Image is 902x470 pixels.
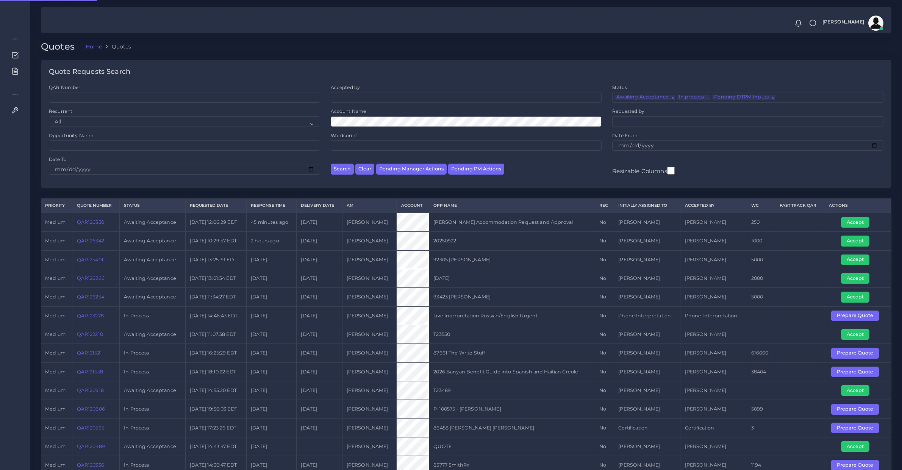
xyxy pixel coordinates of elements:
td: [DATE] [429,269,595,287]
th: REC [595,199,614,213]
button: Accept [841,236,869,246]
td: 5000 [747,288,775,306]
label: Accepted by [331,84,360,91]
th: Opp Name [429,199,595,213]
img: avatar [868,16,883,31]
a: QAR122210 [77,331,103,337]
td: [DATE] [247,269,297,287]
button: Accept [841,385,869,396]
td: [DATE] [297,418,342,437]
td: In Process [120,418,186,437]
td: [DATE] 18:10:22 EDT [186,362,247,381]
td: [DATE] 12:06:29 EDT [186,213,247,232]
a: Accept [841,256,875,262]
td: In Process [120,400,186,418]
span: medium [45,406,66,412]
a: Prepare Quote [831,312,884,318]
label: Recurrent [49,108,72,114]
th: Response Time [247,199,297,213]
th: Priority [41,199,72,213]
span: medium [45,369,66,375]
a: QAR125401 [77,257,103,262]
td: [PERSON_NAME] [680,400,747,418]
li: Pending DTPM Inputs [712,95,775,100]
td: [DATE] 16:25:29 EDT [186,344,247,362]
th: Initially Assigned to [614,199,680,213]
td: [PERSON_NAME] [614,250,680,269]
td: [DATE] 14:43:47 EDT [186,437,247,456]
th: Quote Number [72,199,120,213]
td: [DATE] [247,381,297,400]
td: [DATE] [297,269,342,287]
td: [PERSON_NAME] [614,213,680,232]
button: Clear [355,164,374,175]
td: [DATE] [247,362,297,381]
td: Phone Interpretation [614,306,680,325]
td: No [595,213,614,232]
td: [DATE] [247,250,297,269]
td: Awaiting Acceptance [120,250,186,269]
td: [PERSON_NAME] [680,250,747,269]
a: QAR120489 [77,443,105,449]
td: [PERSON_NAME] [342,325,397,344]
td: [DATE] [247,400,297,418]
span: medium [45,219,66,225]
td: [DATE] [297,325,342,344]
td: No [595,362,614,381]
td: Certification [680,418,747,437]
th: WC [747,199,775,213]
td: Live Interpretation Russian/English Urgent [429,306,595,325]
td: [DATE] 11:07:38 EDT [186,325,247,344]
td: In Process [120,362,186,381]
td: [PERSON_NAME] [680,325,747,344]
td: [DATE] [247,306,297,325]
td: [DATE] 13:25:39 EDT [186,250,247,269]
td: 2026 Banyan Benefit Guide into Spanish and Haitian Creole [429,362,595,381]
a: Prepare Quote [831,462,884,468]
td: 616000 [747,344,775,362]
td: [DATE] 13:01:34 EDT [186,269,247,287]
button: Accept [841,273,869,284]
span: medium [45,275,66,281]
a: QAR126266 [77,275,105,281]
td: [PERSON_NAME] Accommodation Request and Approval [429,213,595,232]
td: [PERSON_NAME] [342,213,397,232]
a: Accept [841,219,875,225]
td: [DATE] [247,288,297,306]
a: QAR120565 [77,425,104,431]
h2: Quotes [41,41,80,52]
a: Prepare Quote [831,406,884,412]
td: [PERSON_NAME] [342,344,397,362]
label: Requested by [612,108,644,114]
td: [PERSON_NAME] [680,362,747,381]
td: [PERSON_NAME] [680,381,747,400]
button: Accept [841,255,869,265]
button: Accept [841,217,869,228]
td: [DATE] 11:34:27 EDT [186,288,247,306]
a: Prepare Quote [831,350,884,356]
span: medium [45,257,66,262]
td: [PERSON_NAME] [680,232,747,250]
td: [DATE] [247,325,297,344]
td: [PERSON_NAME] [342,288,397,306]
a: Accept [841,294,875,300]
td: 86458 [PERSON_NAME] [PERSON_NAME] [429,418,595,437]
td: [DATE] [297,362,342,381]
span: medium [45,462,66,468]
label: Date To [49,156,67,162]
td: No [595,232,614,250]
li: In process [677,95,710,100]
td: Awaiting Acceptance [120,232,186,250]
td: Awaiting Acceptance [120,269,186,287]
li: Awaiting Acceptance [614,95,675,100]
a: QAR121521 [77,350,102,356]
td: [DATE] [247,418,297,437]
button: Accept [841,441,869,452]
button: Pending PM Actions [448,164,504,175]
button: Prepare Quote [831,404,879,414]
td: [DATE] 17:23:26 EDT [186,418,247,437]
button: Pending Manager Actions [376,164,447,175]
li: Quotes [102,43,131,50]
td: [PERSON_NAME] [614,400,680,418]
td: [PERSON_NAME] [614,362,680,381]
